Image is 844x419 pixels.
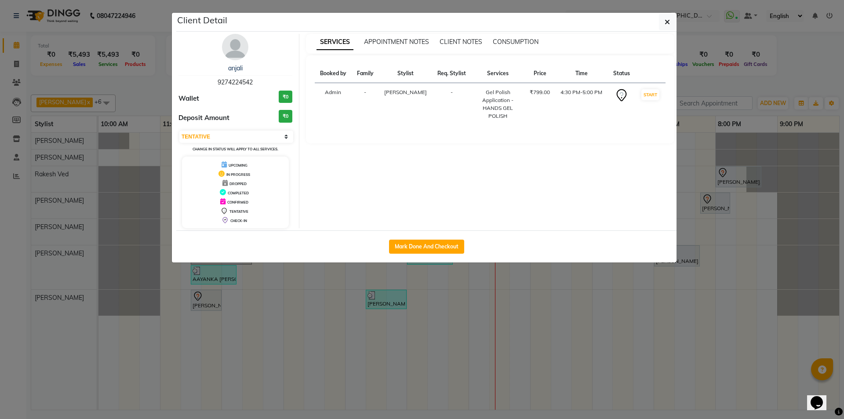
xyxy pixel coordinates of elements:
th: Time [555,64,608,83]
th: Booked by [315,64,352,83]
span: 9274224542 [218,78,253,86]
iframe: chat widget [807,384,835,410]
span: APPOINTMENT NOTES [364,38,429,46]
h3: ₹0 [279,110,292,123]
span: COMPLETED [228,191,249,195]
h5: Client Detail [177,14,227,27]
span: CONFIRMED [227,200,248,204]
span: UPCOMING [229,163,247,168]
td: Admin [315,83,352,126]
span: CLIENT NOTES [440,38,482,46]
th: Stylist [379,64,432,83]
button: START [641,89,659,100]
span: TENTATIVE [229,209,248,214]
th: Status [608,64,635,83]
div: Gel Polish Application - HANDS GEL POLISH [477,88,519,120]
span: CONSUMPTION [493,38,538,46]
h3: ₹0 [279,91,292,103]
th: Services [472,64,524,83]
td: - [352,83,379,126]
span: Deposit Amount [178,113,229,123]
th: Family [352,64,379,83]
button: Mark Done And Checkout [389,240,464,254]
span: DROPPED [229,182,247,186]
small: Change in status will apply to all services. [193,147,278,151]
span: CHECK-IN [230,219,247,223]
img: avatar [222,34,248,60]
span: [PERSON_NAME] [384,89,427,95]
td: 4:30 PM-5:00 PM [555,83,608,126]
td: - [432,83,471,126]
span: Wallet [178,94,199,104]
span: IN PROGRESS [226,172,250,177]
th: Price [524,64,555,83]
div: ₹799.00 [530,88,550,96]
th: Req. Stylist [432,64,471,83]
a: anjali [228,64,243,72]
span: SERVICES [316,34,353,50]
